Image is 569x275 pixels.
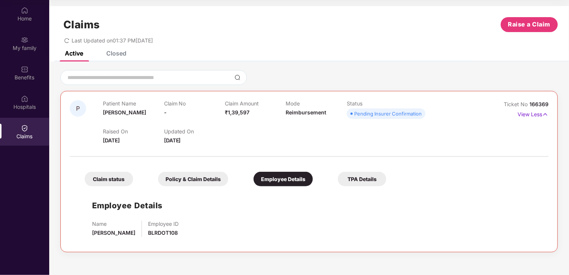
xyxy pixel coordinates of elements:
span: - [164,109,167,116]
img: svg+xml;base64,PHN2ZyBpZD0iSG9tZSIgeG1sbnM9Imh0dHA6Ly93d3cudzMub3JnLzIwMDAvc3ZnIiB3aWR0aD0iMjAiIG... [21,7,28,14]
div: Policy & Claim Details [158,172,228,186]
img: svg+xml;base64,PHN2ZyB4bWxucz0iaHR0cDovL3d3dy53My5vcmcvMjAwMC9zdmciIHdpZHRoPSIxNyIgaGVpZ2h0PSIxNy... [542,110,548,118]
p: Claim No [164,100,225,107]
img: svg+xml;base64,PHN2ZyBpZD0iQ2xhaW0iIHhtbG5zPSJodHRwOi8vd3d3LnczLm9yZy8yMDAwL3N2ZyIgd2lkdGg9IjIwIi... [21,124,28,132]
img: svg+xml;base64,PHN2ZyBpZD0iQmVuZWZpdHMiIHhtbG5zPSJodHRwOi8vd3d3LnczLm9yZy8yMDAwL3N2ZyIgd2lkdGg9Ij... [21,66,28,73]
span: Raise a Claim [508,20,551,29]
div: Employee Details [254,172,313,186]
p: Mode [286,100,347,107]
button: Raise a Claim [501,17,558,32]
h1: Claims [63,18,100,31]
span: [DATE] [164,137,181,143]
span: 166369 [529,101,548,107]
div: Pending Insurer Confirmation [354,110,422,117]
div: Claim status [85,172,133,186]
p: Status [347,100,408,107]
span: ₹1,39,597 [225,109,249,116]
p: Claim Amount [225,100,286,107]
img: svg+xml;base64,PHN2ZyBpZD0iU2VhcmNoLTMyeDMyIiB4bWxucz0iaHR0cDovL3d3dy53My5vcmcvMjAwMC9zdmciIHdpZH... [235,75,241,80]
p: Patient Name [103,100,164,107]
p: View Less [518,108,548,118]
p: Employee ID [148,221,179,227]
div: TPA Details [338,172,386,186]
p: Name [92,221,135,227]
span: [PERSON_NAME] [103,109,146,116]
img: svg+xml;base64,PHN2ZyB3aWR0aD0iMjAiIGhlaWdodD0iMjAiIHZpZXdCb3g9IjAgMCAyMCAyMCIgZmlsbD0ibm9uZSIgeG... [21,36,28,44]
p: Raised On [103,128,164,135]
span: Last Updated on 01:37 PM[DATE] [72,37,153,44]
img: svg+xml;base64,PHN2ZyBpZD0iSG9zcGl0YWxzIiB4bWxucz0iaHR0cDovL3d3dy53My5vcmcvMjAwMC9zdmciIHdpZHRoPS... [21,95,28,102]
span: redo [64,37,69,44]
h1: Employee Details [92,199,163,212]
div: Closed [106,50,126,57]
span: Reimbursement [286,109,327,116]
span: BLRDOT108 [148,230,178,236]
span: P [76,105,80,112]
span: [DATE] [103,137,120,143]
span: [PERSON_NAME] [92,230,135,236]
span: Ticket No [504,101,529,107]
p: Updated On [164,128,225,135]
div: Active [65,50,83,57]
